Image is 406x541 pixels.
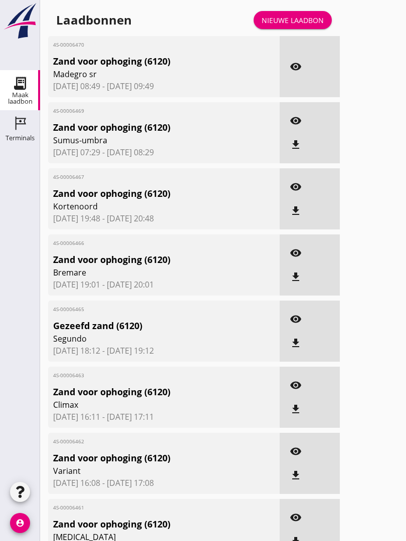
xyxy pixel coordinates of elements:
[10,513,30,533] i: account_circle
[53,253,238,266] span: Zand voor ophoging (6120)
[290,469,302,481] i: file_download
[290,139,302,151] i: file_download
[254,11,332,29] a: Nieuwe laadbon
[6,135,35,141] div: Terminals
[290,115,302,127] i: visibility
[290,445,302,457] i: visibility
[53,399,238,411] span: Climax
[53,134,238,146] span: Sumus-umbra
[290,313,302,325] i: visibility
[53,41,238,49] span: 4S-00006470
[53,200,238,212] span: Kortenoord
[53,306,238,313] span: 4S-00006465
[290,247,302,259] i: visibility
[53,345,275,357] span: [DATE] 18:12 - [DATE] 19:12
[53,372,238,379] span: 4S-00006463
[290,205,302,217] i: file_download
[53,239,238,247] span: 4S-00006466
[53,187,238,200] span: Zand voor ophoging (6120)
[53,385,238,399] span: Zand voor ophoging (6120)
[290,511,302,523] i: visibility
[290,403,302,415] i: file_download
[53,451,238,465] span: Zand voor ophoging (6120)
[53,107,238,115] span: 4S-00006469
[53,80,275,92] span: [DATE] 08:49 - [DATE] 09:49
[290,61,302,73] i: visibility
[53,146,275,158] span: [DATE] 07:29 - [DATE] 08:29
[53,504,238,511] span: 4S-00006461
[53,212,275,224] span: [DATE] 19:48 - [DATE] 20:48
[53,411,275,423] span: [DATE] 16:11 - [DATE] 17:11
[53,121,238,134] span: Zand voor ophoging (6120)
[2,3,38,40] img: logo-small.a267ee39.svg
[53,266,238,279] span: Bremare
[290,181,302,193] i: visibility
[53,173,238,181] span: 4S-00006467
[53,465,238,477] span: Variant
[53,55,238,68] span: Zand voor ophoging (6120)
[262,15,324,26] div: Nieuwe laadbon
[56,12,132,28] div: Laadbonnen
[53,333,238,345] span: Segundo
[53,438,238,445] span: 4S-00006462
[290,337,302,349] i: file_download
[290,271,302,283] i: file_download
[290,379,302,391] i: visibility
[53,517,238,531] span: Zand voor ophoging (6120)
[53,279,275,291] span: [DATE] 19:01 - [DATE] 20:01
[53,319,238,333] span: Gezeefd zand (6120)
[53,477,275,489] span: [DATE] 16:08 - [DATE] 17:08
[53,68,238,80] span: Madegro sr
